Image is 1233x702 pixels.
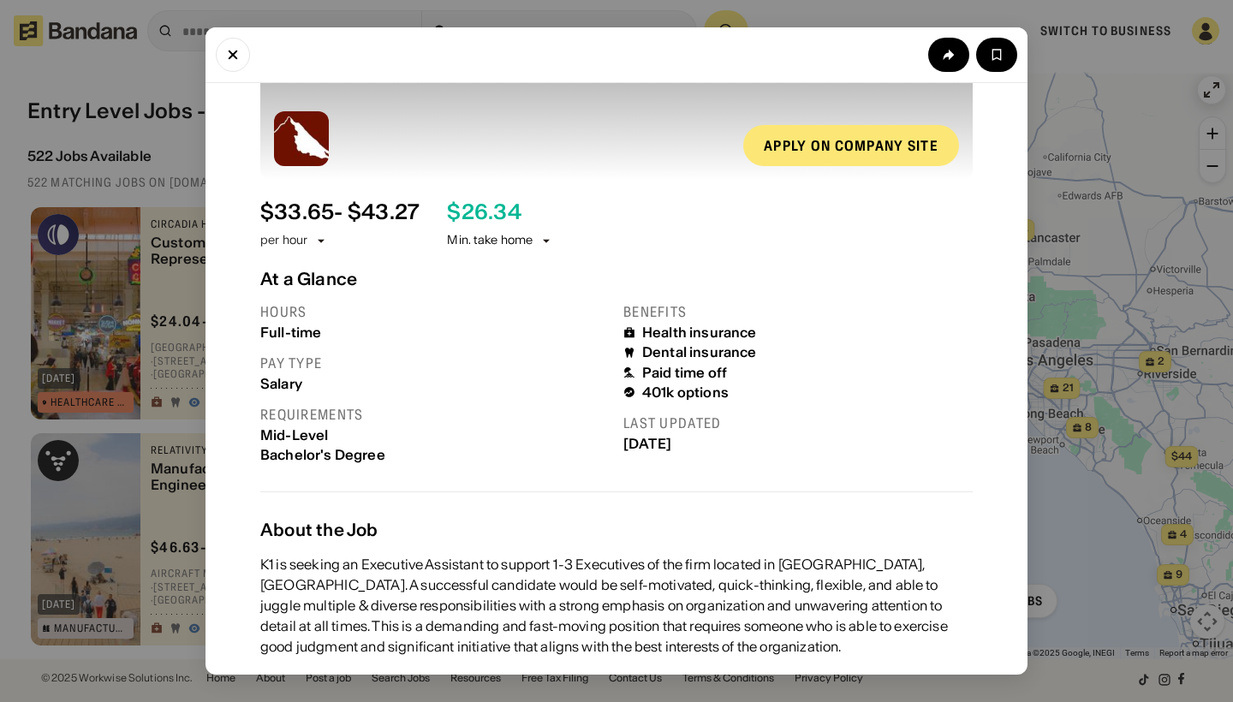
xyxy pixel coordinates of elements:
div: Hours [260,303,610,321]
div: Most importantly, the right candidate will fit the values of K1 – Passion, Persistence, Humility,... [260,670,937,691]
div: Pay type [260,354,610,372]
div: Mid-Level [260,427,610,443]
div: Dental insurance [642,344,757,360]
div: $ 26.34 [447,200,521,225]
div: Requirements [260,406,610,424]
div: Full-time [260,324,610,341]
div: $ 33.65 - $43.27 [260,200,420,225]
div: Benefits [623,303,973,321]
div: About the Job [260,520,973,540]
div: Health insurance [642,324,757,341]
div: 401k options [642,384,729,401]
div: Apply on company site [764,139,938,152]
div: Last updated [623,414,973,432]
div: Min. take home [447,232,553,249]
div: [DATE] [623,436,973,452]
img: K1 logo [274,111,329,166]
div: K1 is seeking an Executive Assistant to support 1-3 Executives of the firm located in [GEOGRAPHIC... [260,554,973,657]
div: Bachelor's Degree [260,447,610,463]
button: Close [216,38,250,72]
div: per hour [260,232,307,249]
div: At a Glance [260,269,973,289]
div: Salary [260,376,610,392]
div: Paid time off [642,365,727,381]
